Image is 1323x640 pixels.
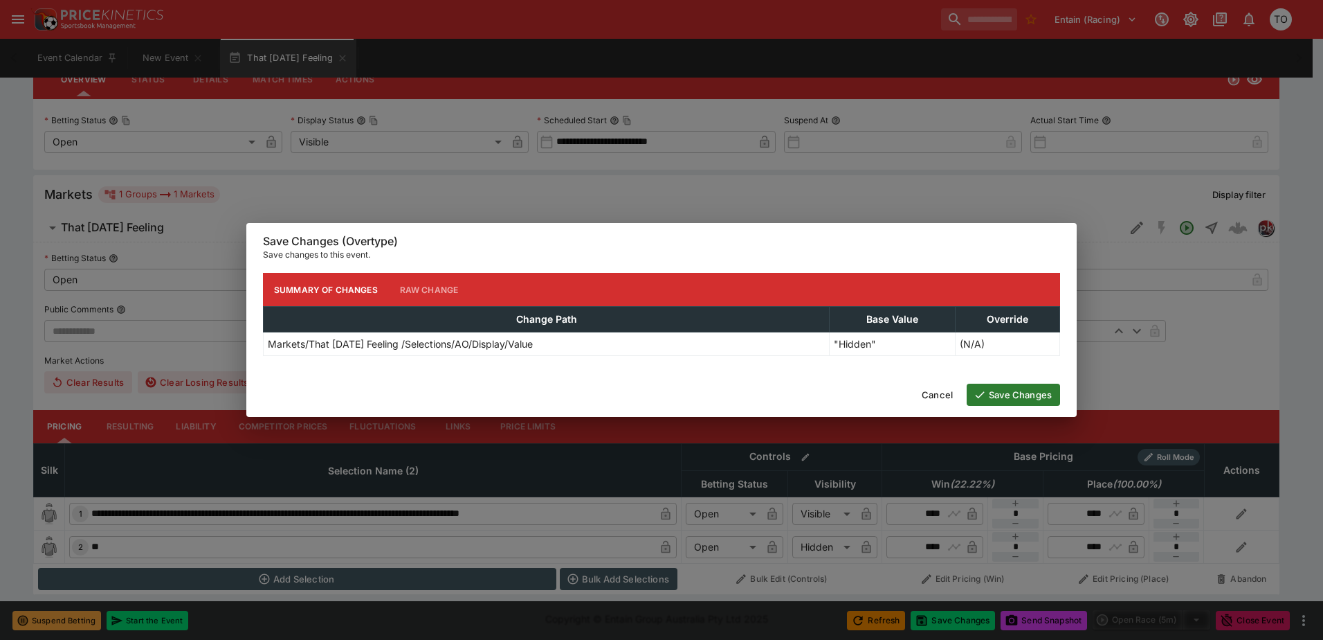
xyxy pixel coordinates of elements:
th: Override [956,307,1060,332]
p: Markets/That [DATE] Feeling /Selections/AO/Display/Value [268,337,533,351]
p: Save changes to this event. [263,248,1060,262]
td: (N/A) [956,332,1060,356]
h6: Save Changes (Overtype) [263,234,1060,249]
td: "Hidden" [830,332,956,356]
th: Change Path [264,307,830,332]
button: Cancel [913,384,961,406]
th: Base Value [830,307,956,332]
button: Summary of Changes [263,273,389,306]
button: Raw Change [389,273,470,306]
button: Save Changes [967,384,1060,406]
